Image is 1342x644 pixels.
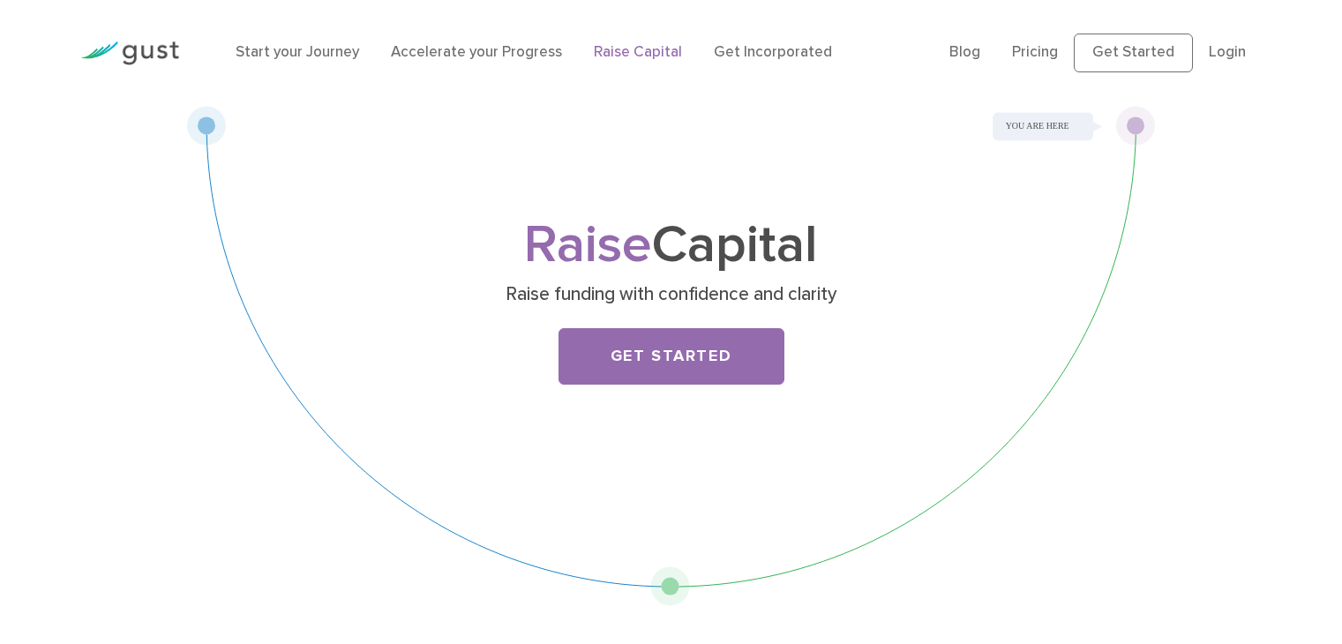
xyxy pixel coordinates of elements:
a: Get Started [559,328,784,385]
a: Pricing [1012,43,1058,61]
p: Raise funding with confidence and clarity [329,282,1013,307]
a: Login [1209,43,1246,61]
h1: Capital [323,221,1020,270]
a: Get Incorporated [714,43,832,61]
a: Raise Capital [594,43,682,61]
a: Get Started [1074,34,1193,72]
span: Raise [524,213,652,276]
a: Blog [949,43,980,61]
a: Start your Journey [236,43,359,61]
a: Accelerate your Progress [391,43,562,61]
img: Gust Logo [80,41,179,65]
